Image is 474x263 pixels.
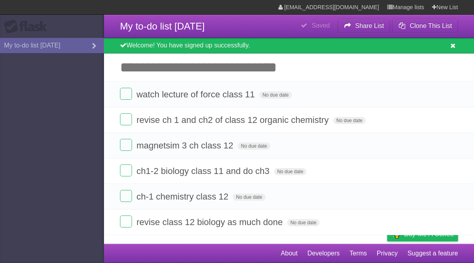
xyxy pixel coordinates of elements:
a: Terms [350,246,367,261]
label: Done [120,88,132,100]
span: No due date [274,168,306,175]
button: Share List [338,19,390,33]
span: revise ch 1 and ch2 of class 12 organic chemistry [136,115,331,125]
span: watch lecture of force class 11 [136,89,257,99]
span: My to-do list [DATE] [120,21,205,32]
button: Clone This List [392,19,458,33]
label: Done [120,139,132,151]
a: Suggest a feature [408,246,458,261]
span: No due date [333,117,366,124]
b: Saved [312,22,330,29]
span: ch1-2 biology class 11 and do ch3 [136,166,272,176]
span: magnetsim 3 ch class 12 [136,140,235,150]
span: No due date [287,219,320,226]
a: Developers [307,246,340,261]
div: Flask [4,20,52,34]
label: Done [120,216,132,227]
label: Done [120,164,132,176]
b: Share List [355,22,384,29]
a: About [281,246,298,261]
span: revise class 12 biology as much done [136,217,285,227]
span: No due date [238,142,270,150]
span: Buy me a coffee [404,227,454,241]
span: No due date [233,194,265,201]
a: Privacy [377,246,398,261]
label: Done [120,113,132,125]
b: Clone This List [410,22,452,29]
label: Done [120,190,132,202]
span: No due date [259,91,292,99]
div: Welcome! You have signed up successfully. [104,38,474,53]
span: ch-1 chemistry class 12 [136,192,230,202]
